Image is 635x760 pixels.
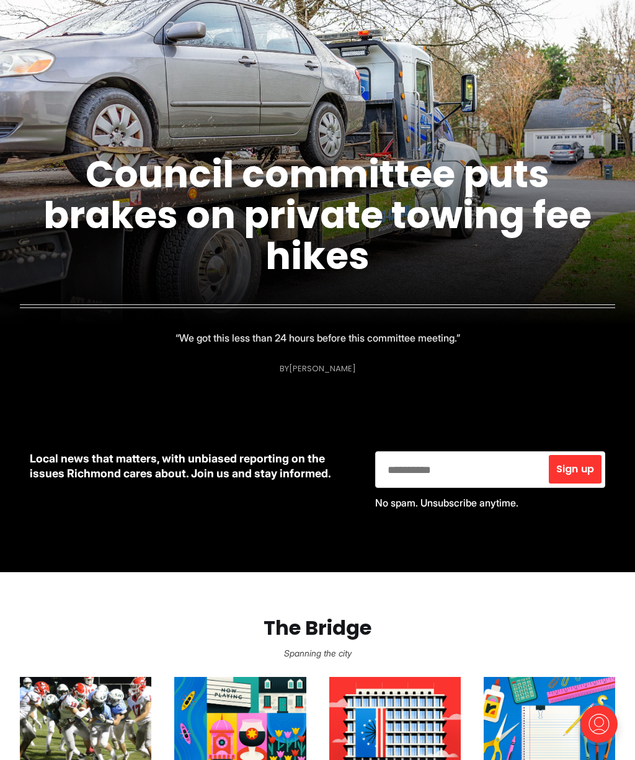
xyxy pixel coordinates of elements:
[175,329,460,347] p: “We got this less than 24 hours before this committee meeting.”
[289,363,356,374] a: [PERSON_NAME]
[20,645,615,662] p: Spanning the city
[570,699,635,760] iframe: portal-trigger
[549,455,602,484] button: Sign up
[556,464,594,474] span: Sign up
[43,148,592,282] a: Council committee puts brakes on private towing fee hikes
[280,364,356,373] div: By
[20,617,615,640] h2: The Bridge
[30,451,355,481] p: Local news that matters, with unbiased reporting on the issues Richmond cares about. Join us and ...
[375,497,518,509] span: No spam. Unsubscribe anytime.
